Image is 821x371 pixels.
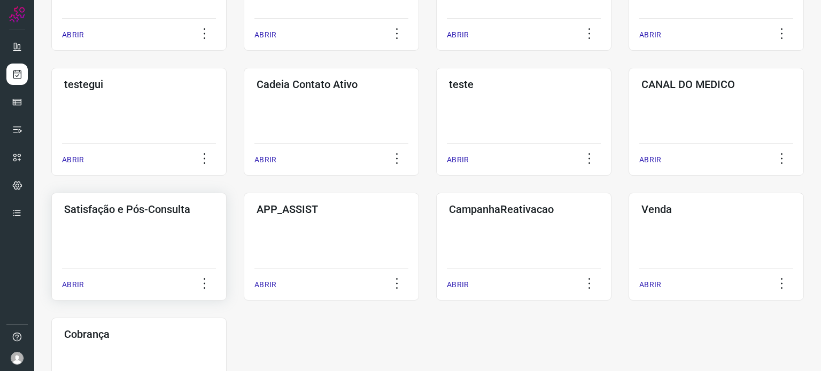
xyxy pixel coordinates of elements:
[257,78,406,91] h3: Cadeia Contato Ativo
[62,154,84,165] p: ABRIR
[641,203,791,216] h3: Venda
[639,154,661,165] p: ABRIR
[639,279,661,290] p: ABRIR
[447,279,469,290] p: ABRIR
[449,78,599,91] h3: teste
[64,328,214,341] h3: Cobrança
[64,78,214,91] h3: testegui
[447,29,469,41] p: ABRIR
[447,154,469,165] p: ABRIR
[254,29,276,41] p: ABRIR
[449,203,599,216] h3: CampanhaReativacao
[64,203,214,216] h3: Satisfação e Pós-Consulta
[254,279,276,290] p: ABRIR
[9,6,25,22] img: Logo
[62,29,84,41] p: ABRIR
[641,78,791,91] h3: CANAL DO MEDICO
[254,154,276,165] p: ABRIR
[257,203,406,216] h3: APP_ASSIST
[11,352,24,365] img: avatar-user-boy.jpg
[639,29,661,41] p: ABRIR
[62,279,84,290] p: ABRIR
